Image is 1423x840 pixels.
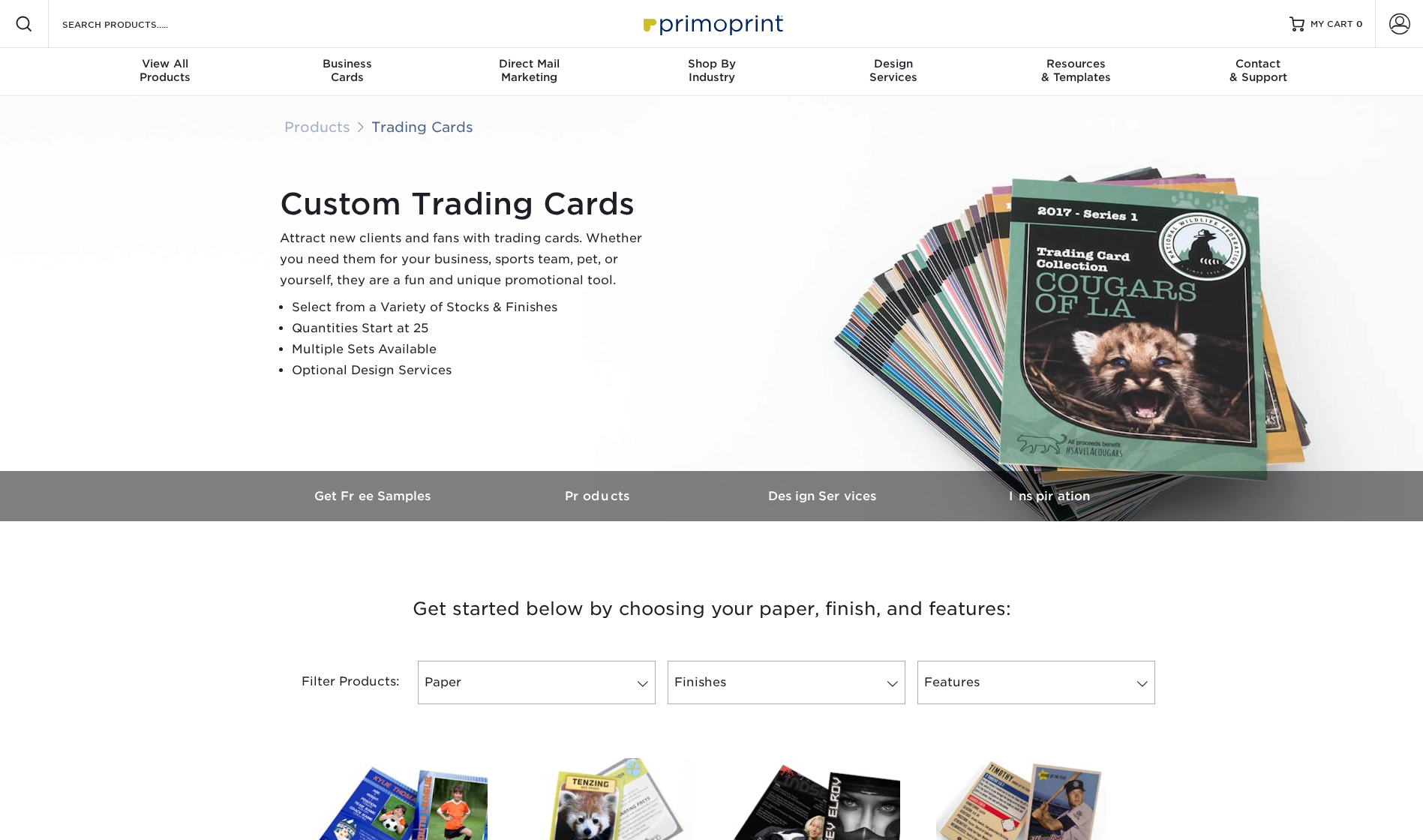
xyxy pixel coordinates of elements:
h3: Products [487,489,712,503]
div: Services [803,57,985,84]
a: Direct MailMarketing [438,48,620,96]
span: Direct Mail [438,57,620,70]
span: Contact [1167,57,1349,70]
a: Products [284,118,350,135]
h3: Inspiration [937,489,1162,503]
a: Design Services [712,471,937,521]
input: SEARCH PRODUCTS..... [61,15,207,33]
a: View AllProducts [74,48,257,96]
span: 0 [1356,19,1363,29]
li: Quantities Start at 25 [292,318,655,339]
div: & Templates [985,57,1167,84]
div: Products [74,57,257,84]
div: Industry [620,57,803,84]
h1: Custom Trading Cards [280,186,655,222]
a: Get Free Samples [262,471,487,521]
a: DesignServices [803,48,985,96]
span: MY CART [1310,18,1353,31]
span: Business [256,57,438,70]
span: Shop By [620,57,803,70]
span: View All [74,57,257,70]
div: Marketing [438,57,620,84]
div: Filter Products: [262,661,412,704]
p: Attract new clients and fans with trading cards. Whether you need them for your business, sports ... [280,228,655,291]
li: Select from a Variety of Stocks & Finishes [292,297,655,318]
a: Products [487,471,712,521]
a: Contact& Support [1167,48,1349,96]
span: Resources [985,57,1167,70]
a: Paper [418,661,656,704]
div: Cards [256,57,438,84]
div: & Support [1167,57,1349,84]
li: Multiple Sets Available [292,339,655,360]
h3: Get Free Samples [262,489,487,503]
a: BusinessCards [256,48,438,96]
span: Design [803,57,985,70]
a: Finishes [668,661,905,704]
a: Inspiration [937,471,1162,521]
a: Shop ByIndustry [620,48,803,96]
a: Trading Cards [371,118,473,135]
a: Features [917,661,1155,704]
h3: Get started below by choosing your paper, finish, and features: [273,575,1151,643]
img: Primoprint [637,7,787,40]
li: Optional Design Services [292,360,655,381]
a: Resources& Templates [985,48,1167,96]
h3: Design Services [712,489,937,503]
